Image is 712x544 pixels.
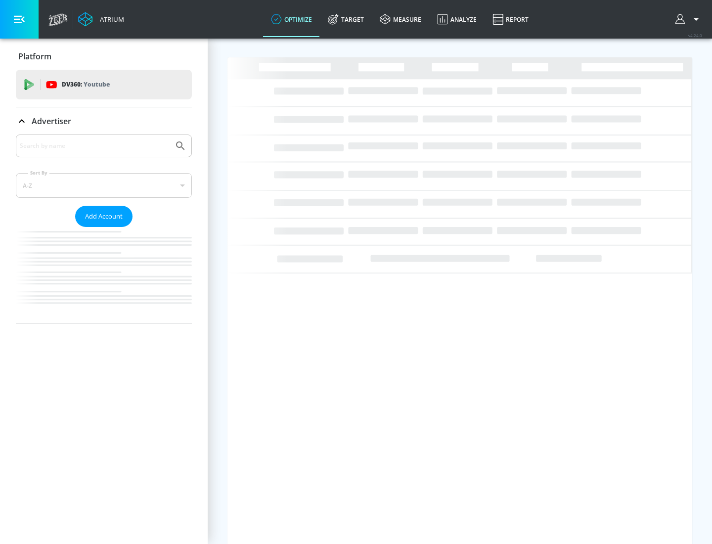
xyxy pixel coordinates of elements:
span: v 4.24.0 [688,33,702,38]
div: A-Z [16,173,192,198]
nav: list of Advertiser [16,227,192,323]
div: Atrium [96,15,124,24]
div: Platform [16,43,192,70]
a: Analyze [429,1,485,37]
a: Atrium [78,12,124,27]
p: Advertiser [32,116,71,127]
p: DV360: [62,79,110,90]
a: Target [320,1,372,37]
p: Youtube [84,79,110,90]
label: Sort By [28,170,49,176]
button: Add Account [75,206,133,227]
a: Report [485,1,536,37]
span: Add Account [85,211,123,222]
a: measure [372,1,429,37]
div: DV360: Youtube [16,70,192,99]
p: Platform [18,51,51,62]
input: Search by name [20,139,170,152]
div: Advertiser [16,135,192,323]
div: Advertiser [16,107,192,135]
a: optimize [263,1,320,37]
